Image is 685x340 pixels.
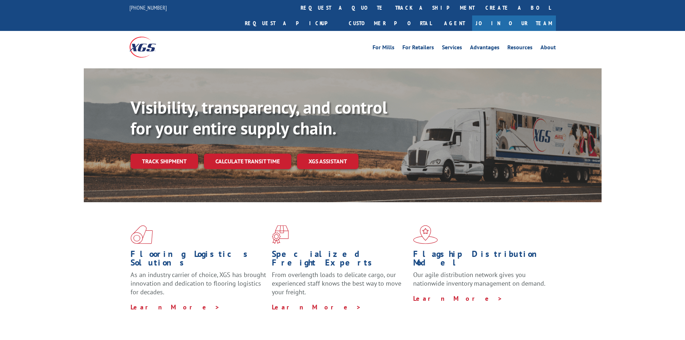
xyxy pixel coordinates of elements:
a: For Retailers [402,45,434,53]
h1: Specialized Freight Experts [272,250,408,271]
p: From overlength loads to delicate cargo, our experienced staff knows the best way to move your fr... [272,271,408,303]
span: As an industry carrier of choice, XGS has brought innovation and dedication to flooring logistics... [131,271,266,296]
a: For Mills [373,45,394,53]
a: Resources [507,45,533,53]
b: Visibility, transparency, and control for your entire supply chain. [131,96,387,139]
span: Our agile distribution network gives you nationwide inventory management on demand. [413,271,545,287]
a: Customer Portal [343,15,437,31]
a: Calculate transit time [204,154,291,169]
a: Request a pickup [239,15,343,31]
img: xgs-icon-flagship-distribution-model-red [413,225,438,244]
a: Learn More > [131,303,220,311]
a: Agent [437,15,472,31]
a: About [540,45,556,53]
a: Advantages [470,45,499,53]
img: xgs-icon-total-supply-chain-intelligence-red [131,225,153,244]
a: [PHONE_NUMBER] [129,4,167,11]
h1: Flooring Logistics Solutions [131,250,266,271]
h1: Flagship Distribution Model [413,250,549,271]
a: Services [442,45,462,53]
a: XGS ASSISTANT [297,154,359,169]
a: Learn More > [272,303,361,311]
a: Join Our Team [472,15,556,31]
a: Learn More > [413,294,503,303]
a: Track shipment [131,154,198,169]
img: xgs-icon-focused-on-flooring-red [272,225,289,244]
